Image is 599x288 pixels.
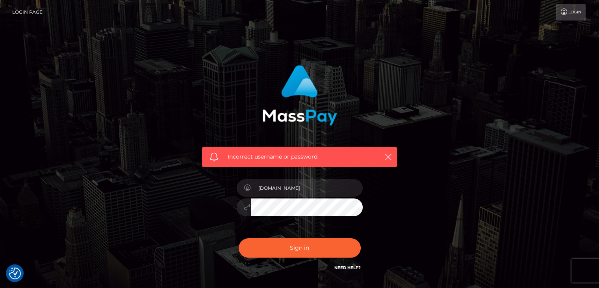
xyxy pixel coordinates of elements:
[12,4,43,21] a: Login Page
[9,267,21,279] button: Consent Preferences
[262,65,337,125] img: MassPay Login
[239,238,361,258] button: Sign in
[334,265,361,270] a: Need Help?
[228,153,371,161] span: Incorrect username or password.
[556,4,586,21] a: Login
[9,267,21,279] img: Revisit consent button
[251,179,363,197] input: Username...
